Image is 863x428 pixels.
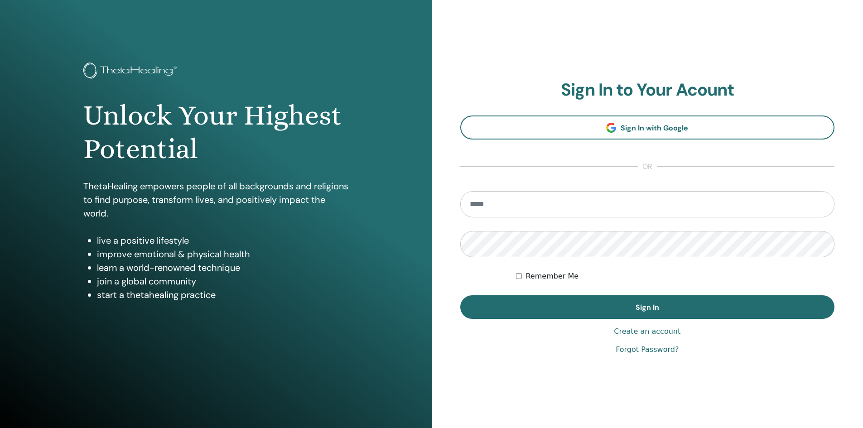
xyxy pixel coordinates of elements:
[97,234,348,247] li: live a positive lifestyle
[614,326,680,337] a: Create an account
[97,288,348,302] li: start a thetahealing practice
[83,179,348,220] p: ThetaHealing empowers people of all backgrounds and religions to find purpose, transform lives, a...
[97,274,348,288] li: join a global community
[526,271,579,282] label: Remember Me
[97,261,348,274] li: learn a world-renowned technique
[83,99,348,166] h1: Unlock Your Highest Potential
[460,80,835,101] h2: Sign In to Your Acount
[97,247,348,261] li: improve emotional & physical health
[638,161,657,172] span: or
[460,295,835,319] button: Sign In
[616,344,679,355] a: Forgot Password?
[460,115,835,139] a: Sign In with Google
[636,303,659,312] span: Sign In
[621,123,688,133] span: Sign In with Google
[516,271,834,282] div: Keep me authenticated indefinitely or until I manually logout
